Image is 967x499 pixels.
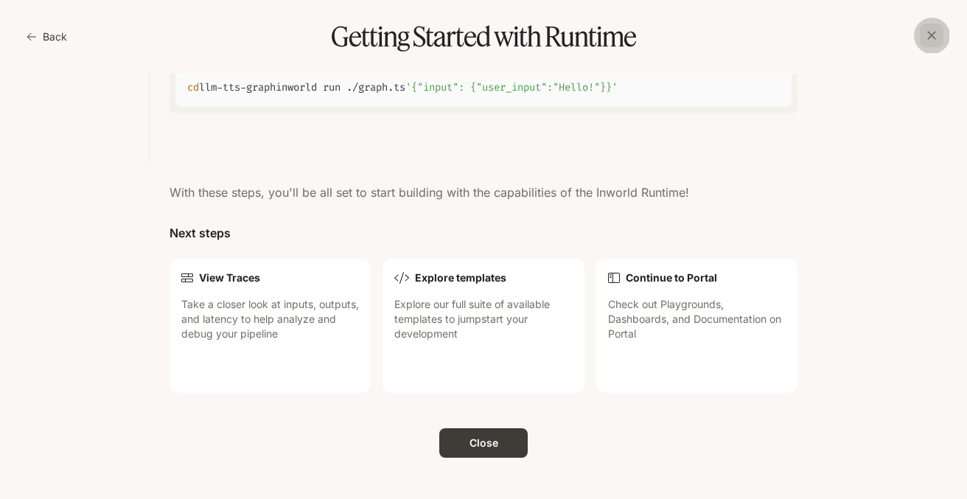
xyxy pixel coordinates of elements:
[170,225,797,241] h5: Next steps
[170,259,371,393] a: View TracesTake a closer look at inputs, outputs, and latency to help analyze and debug your pipe...
[181,297,359,341] p: Take a closer look at inputs, outputs, and latency to help analyze and debug your pipeline
[276,80,405,94] span: inworld run ./graph.ts
[199,80,276,94] span: llm-tts-graph
[596,259,797,393] a: Continue to PortalCheck out Playgrounds, Dashboards, and Documentation on Portal
[415,271,506,285] h6: Explore templates
[24,24,943,50] h1: Getting Started with Runtime
[394,297,572,341] p: Explore our full suite of available templates to jumpstart your development
[405,80,618,94] span: '{"input": {"user_input":"Hello!"}}'
[187,80,199,94] span: cd
[199,271,260,285] h6: View Traces
[383,259,584,393] a: Explore templatesExplore our full suite of available templates to jumpstart your development
[170,184,797,201] p: With these steps, you'll be all set to start building with the capabilities of the Inworld Runtime!
[439,428,528,458] button: Close
[24,22,73,52] button: Back
[626,271,717,285] h6: Continue to Portal
[608,297,786,341] p: Check out Playgrounds, Dashboards, and Documentation on Portal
